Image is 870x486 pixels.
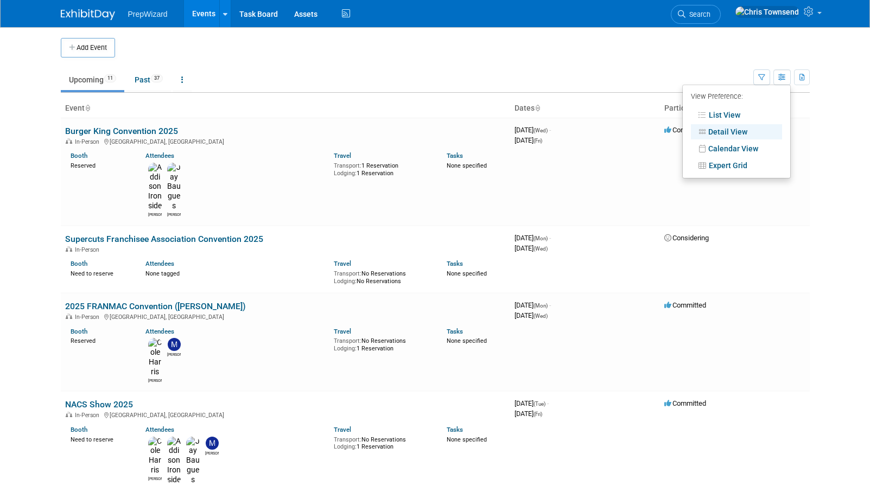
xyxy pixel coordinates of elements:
a: 2025 FRANMAC Convention ([PERSON_NAME]) [65,301,246,311]
a: Detail View [691,124,782,139]
button: Add Event [61,38,115,57]
span: Transport: [334,436,361,443]
a: Booth [71,260,87,267]
span: [DATE] [515,234,551,242]
span: [DATE] [515,399,549,407]
div: 1 Reservation 1 Reservation [334,160,430,177]
span: (Tue) [534,401,545,407]
div: None tagged [145,268,326,278]
a: Search [671,5,721,24]
a: Sort by Start Date [535,104,540,112]
span: - [549,234,551,242]
span: PrepWizard [128,10,168,18]
img: In-Person Event [66,314,72,319]
span: None specified [447,436,487,443]
span: In-Person [75,314,103,321]
a: Attendees [145,152,174,159]
a: Travel [334,328,351,335]
img: Jay Baugues [167,163,181,211]
span: [DATE] [515,126,551,134]
span: Search [685,10,710,18]
a: Sort by Event Name [85,104,90,112]
a: Attendees [145,328,174,335]
div: Need to reserve [71,268,130,278]
span: (Wed) [534,127,548,133]
div: Matt Sanders [167,351,181,357]
div: Reserved [71,335,130,345]
span: In-Person [75,138,103,145]
span: In-Person [75,246,103,253]
div: Addison Ironside [148,211,162,218]
th: Event [61,99,510,118]
span: 37 [151,74,163,82]
span: Lodging: [334,170,357,177]
span: In-Person [75,412,103,419]
a: Tasks [447,152,463,159]
span: (Mon) [534,235,548,241]
img: Jay Baugues [186,437,200,485]
span: Committed [664,301,706,309]
a: Booth [71,426,87,433]
a: Calendar View [691,141,782,156]
span: None specified [447,337,487,344]
img: ExhibitDay [61,9,115,20]
img: Cole Harris [148,338,162,376]
a: Supercuts Franchisee Association Convention 2025 [65,234,263,244]
a: List View [691,107,782,123]
th: Dates [510,99,660,118]
div: Reserved [71,160,130,170]
div: [GEOGRAPHIC_DATA], [GEOGRAPHIC_DATA] [65,312,506,321]
img: Addison Ironside [148,163,162,211]
img: In-Person Event [66,412,72,417]
a: Travel [334,426,351,433]
a: Tasks [447,328,463,335]
span: Transport: [334,270,361,277]
span: Transport: [334,337,361,344]
span: None specified [447,270,487,277]
span: [DATE] [515,301,551,309]
img: In-Person Event [66,138,72,144]
a: Tasks [447,260,463,267]
span: (Fri) [534,138,542,144]
div: Jay Baugues [167,211,181,218]
span: [DATE] [515,410,542,418]
a: Past37 [126,69,171,90]
span: (Mon) [534,303,548,309]
div: Need to reserve [71,434,130,444]
div: View Preference: [691,89,782,106]
span: Lodging: [334,345,357,352]
span: None specified [447,162,487,169]
img: Cole Harris [148,437,162,475]
a: Upcoming11 [61,69,124,90]
a: Travel [334,260,351,267]
span: Committed [664,399,706,407]
th: Participation [660,99,810,118]
span: - [547,399,549,407]
span: (Wed) [534,246,548,252]
a: Booth [71,328,87,335]
span: Lodging: [334,278,357,285]
img: In-Person Event [66,246,72,252]
span: Considering [664,234,709,242]
span: [DATE] [515,136,542,144]
a: Attendees [145,260,174,267]
span: Transport: [334,162,361,169]
span: (Wed) [534,313,548,319]
img: Chris Townsend [735,6,799,18]
a: NACS Show 2025 [65,399,133,410]
a: Burger King Convention 2025 [65,126,178,136]
div: No Reservations 1 Reservation [334,434,430,451]
img: Addison Ironside [167,437,181,485]
div: [GEOGRAPHIC_DATA], [GEOGRAPHIC_DATA] [65,410,506,419]
a: Booth [71,152,87,159]
a: Expert Grid [691,158,782,173]
span: [DATE] [515,244,548,252]
span: - [549,301,551,309]
a: Attendees [145,426,174,433]
div: Cole Harris [148,475,162,482]
span: 11 [104,74,116,82]
span: - [549,126,551,134]
div: [GEOGRAPHIC_DATA], [GEOGRAPHIC_DATA] [65,137,506,145]
span: (Fri) [534,411,542,417]
div: No Reservations No Reservations [334,268,430,285]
